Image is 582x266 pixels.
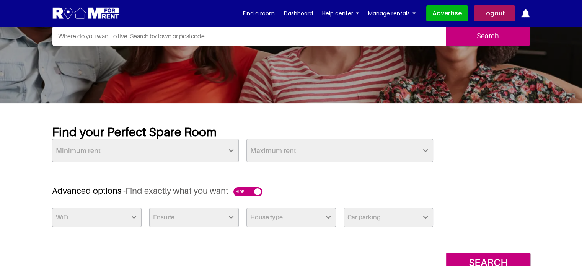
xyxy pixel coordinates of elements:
[52,7,120,21] img: Logo for Room for Rent, featuring a welcoming design with a house icon and modern typography
[521,9,530,18] img: ic-notification
[284,8,313,19] a: Dashboard
[322,8,359,19] a: Help center
[426,5,468,21] a: Advertise
[243,8,275,19] a: Find a room
[368,8,416,19] a: Manage rentals
[126,186,228,196] span: Find exactly what you want
[52,186,530,196] h3: Advanced options -
[446,26,530,46] input: Search
[474,5,515,21] a: Logout
[52,124,217,139] strong: Find your Perfect Spare Room
[52,26,446,46] input: Where do you want to live. Search by town or postcode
